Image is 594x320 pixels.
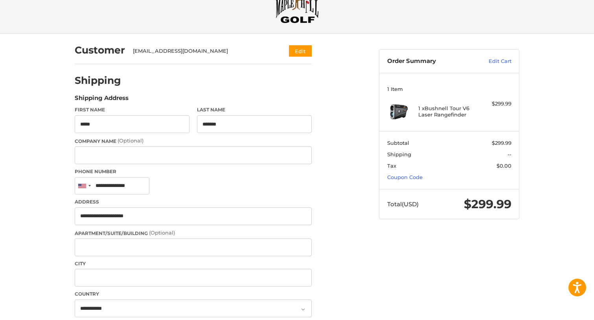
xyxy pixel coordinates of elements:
label: Company Name [75,137,312,145]
small: (Optional) [149,229,175,236]
label: Address [75,198,312,205]
a: Edit Cart [472,57,511,65]
a: Coupon Code [387,174,423,180]
div: $299.99 [480,100,511,108]
span: Shipping [387,151,411,157]
span: $299.99 [492,140,511,146]
label: First Name [75,106,189,113]
div: United States: +1 [75,178,93,194]
div: [EMAIL_ADDRESS][DOMAIN_NAME] [133,47,274,55]
h4: 1 x Bushnell Tour V6 Laser Rangefinder [418,105,478,118]
h2: Shipping [75,74,121,87]
label: City [75,260,312,267]
legend: Shipping Address [75,94,129,106]
span: $0.00 [497,163,511,169]
h3: Order Summary [387,57,472,65]
h3: 1 Item [387,86,511,92]
label: Country [75,290,312,298]
span: Total (USD) [387,200,419,208]
span: Subtotal [387,140,409,146]
h2: Customer [75,44,125,56]
button: Edit [289,45,312,57]
span: $299.99 [464,197,511,211]
label: Last Name [197,106,312,113]
span: -- [508,151,511,157]
span: Tax [387,163,396,169]
label: Apartment/Suite/Building [75,229,312,237]
small: (Optional) [118,137,143,144]
label: Phone Number [75,168,312,175]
